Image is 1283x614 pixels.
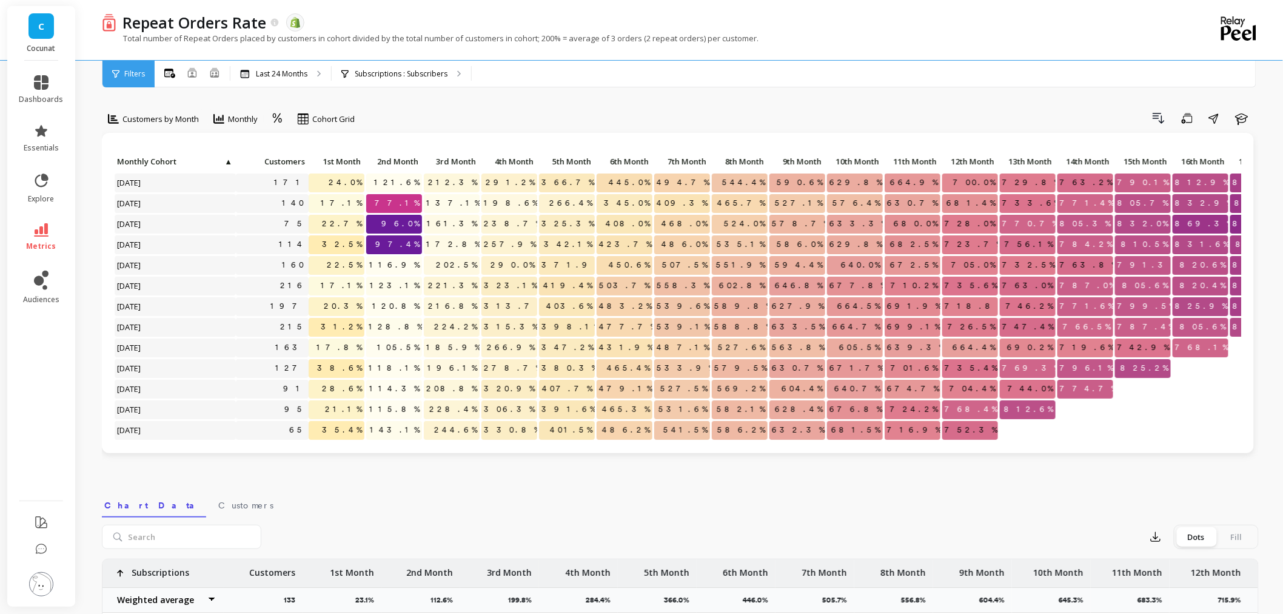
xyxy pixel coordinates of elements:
span: 578.7% [769,215,832,233]
p: 16th Month [1173,153,1228,170]
span: 524.0% [722,215,768,233]
span: 671.7% [827,359,886,377]
span: 832.0% [1115,215,1171,233]
span: 479.1% [597,380,655,398]
span: 202.5% [434,256,480,274]
p: 11th Month [885,153,940,170]
span: 682.5% [888,235,940,254]
span: 17.8% [314,339,364,357]
span: 266.4% [547,194,595,212]
span: 763.8% [1057,256,1120,274]
p: Last 24 Months [256,69,307,79]
span: 4th Month [484,157,534,166]
span: 869.3% [1173,215,1235,233]
span: 17.1% [318,277,364,295]
span: 21.1% [323,400,364,419]
span: 208.8% [424,380,480,398]
p: Total number of Repeat Orders placed by customers in cohort divided by the total number of custom... [102,33,759,44]
span: Monthly Cohort [117,157,223,166]
span: 35.4% [320,421,364,439]
span: 238.7% [481,215,544,233]
p: Subscriptions : Subscribers [355,69,447,79]
span: 120.8% [370,297,422,315]
div: Toggle SortBy [1172,153,1230,172]
span: 735.6% [942,277,1000,295]
span: [DATE] [115,235,144,254]
span: 123.1% [367,277,422,295]
span: 468.0% [659,215,710,233]
span: 700.0% [951,174,998,192]
span: 325.3% [539,215,597,233]
span: 216.8% [426,297,480,315]
span: 729.8% [1000,174,1062,192]
span: 704.4% [947,380,998,398]
span: 633.3% [827,215,889,233]
span: 224.2% [432,318,480,336]
div: Toggle SortBy [1114,153,1172,172]
div: Toggle SortBy [308,153,366,172]
span: 763.0% [1000,277,1056,295]
span: [DATE] [115,318,144,336]
span: 38.6% [315,359,364,377]
span: [DATE] [115,277,144,295]
span: 746.2% [1003,297,1056,315]
span: 423.7% [597,235,654,254]
span: 105.5% [375,339,422,357]
p: 1st Month [309,153,364,170]
p: 5th Month [539,153,595,170]
span: [DATE] [115,215,144,233]
span: 586.0% [774,235,825,254]
span: 768.4% [942,400,1000,419]
span: 799.5% [1115,297,1177,315]
div: Toggle SortBy [769,153,826,172]
input: Search [102,525,261,549]
span: 266.9% [484,339,537,357]
span: 196.1% [425,359,480,377]
span: 77.1% [372,194,422,212]
span: 805.6% [1177,318,1228,336]
span: 831.6% [1173,235,1231,254]
span: 640.7% [832,380,883,398]
span: 96.0% [379,215,422,233]
span: 551.9% [714,256,768,274]
span: 320.9% [481,380,537,398]
p: 9th Month [769,153,825,170]
span: 487.1% [654,339,712,357]
img: header icon [102,13,116,32]
span: 664.5% [835,297,883,315]
span: 531.6% [656,400,710,419]
a: 215 [278,318,309,336]
a: 95 [282,400,309,419]
span: 2nd Month [369,157,418,166]
span: 805.6% [1120,277,1171,295]
p: Cocunat [19,44,64,53]
span: 699.1% [885,318,943,336]
span: 784.2% [1057,235,1115,254]
span: 483.2% [597,297,654,315]
span: 771.6% [1057,297,1116,315]
span: 477.7% [597,318,658,336]
span: 769.3% [1000,359,1062,377]
span: 5th Month [541,157,591,166]
span: 646.8% [772,277,825,295]
span: 705.0% [949,256,998,274]
span: audiences [23,295,59,305]
span: 228.4% [427,400,480,419]
p: 3rd Month [424,153,480,170]
span: 633.5% [769,318,827,336]
span: C [38,19,44,33]
span: 527.6% [715,339,768,357]
span: 465.7% [715,194,768,212]
span: 719.6% [1057,339,1116,357]
span: 735.4% [942,359,1000,377]
span: 790.1% [1115,174,1171,192]
span: 118.1% [366,359,422,377]
p: 4th Month [481,153,537,170]
span: 290.0% [488,256,537,274]
a: 197 [268,297,309,315]
span: 450.6% [606,256,652,274]
span: 744.0% [1005,380,1056,398]
p: 14th Month [1057,153,1113,170]
span: 407.7% [540,380,595,398]
span: 291.2% [483,174,537,192]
